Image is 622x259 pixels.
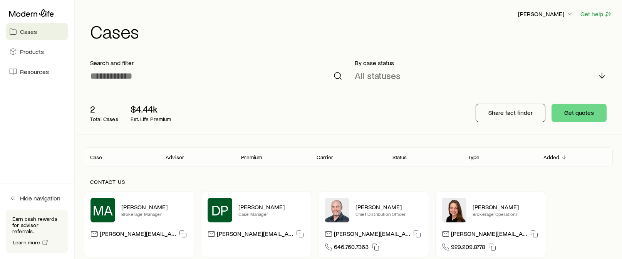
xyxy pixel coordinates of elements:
p: Case Manager [238,211,305,217]
p: [PERSON_NAME] [238,203,305,211]
span: Cases [20,28,37,35]
a: Resources [6,63,68,80]
p: [PERSON_NAME] [355,203,422,211]
button: Get quotes [552,104,607,122]
img: Dan Pierson [325,198,349,222]
span: MA [93,202,113,218]
span: Learn more [13,240,40,245]
span: 929.209.8778 [451,243,485,253]
div: Client cases [84,147,613,166]
p: [PERSON_NAME][EMAIL_ADDRESS][PERSON_NAME][DOMAIN_NAME] [100,230,176,240]
p: Earn cash rewards for advisor referrals. [12,216,62,234]
p: Contact us [90,179,607,185]
p: 2 [90,104,118,114]
p: Premium [241,154,262,160]
button: [PERSON_NAME] [518,10,574,19]
p: All statuses [355,70,401,81]
p: Added [543,154,560,160]
p: Search and filter [90,59,342,67]
p: By case status [355,59,607,67]
div: Earn cash rewards for advisor referrals.Learn more [6,210,68,253]
p: Advisor [166,154,184,160]
span: Hide navigation [20,194,60,202]
p: [PERSON_NAME][EMAIL_ADDRESS][DOMAIN_NAME] [334,230,410,240]
p: [PERSON_NAME][EMAIL_ADDRESS][DOMAIN_NAME] [217,230,293,240]
p: $4.44k [131,104,171,114]
h1: Cases [90,22,613,40]
a: Cases [6,23,68,40]
p: [PERSON_NAME] [473,203,540,211]
p: Share fact finder [488,109,533,116]
p: Carrier [317,154,333,160]
p: [PERSON_NAME] [121,203,188,211]
p: [PERSON_NAME] [518,10,573,18]
span: Resources [20,68,49,76]
p: Brokerage Operations [473,211,540,217]
p: Chief Distribution Officer [355,211,422,217]
span: 646.760.7363 [334,243,369,253]
p: Case [90,154,102,160]
button: Hide navigation [6,190,68,207]
button: Get help [580,10,613,18]
p: Total Cases [90,116,118,122]
button: Share fact finder [476,104,545,122]
img: Ellen Wall [442,198,466,222]
p: Brokerage Manager [121,211,188,217]
span: DP [211,202,229,218]
span: Products [20,48,44,55]
p: [PERSON_NAME][EMAIL_ADDRESS][DOMAIN_NAME] [451,230,527,240]
p: Est. Life Premium [131,116,171,122]
p: Status [392,154,407,160]
p: Type [468,154,480,160]
a: Products [6,43,68,60]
